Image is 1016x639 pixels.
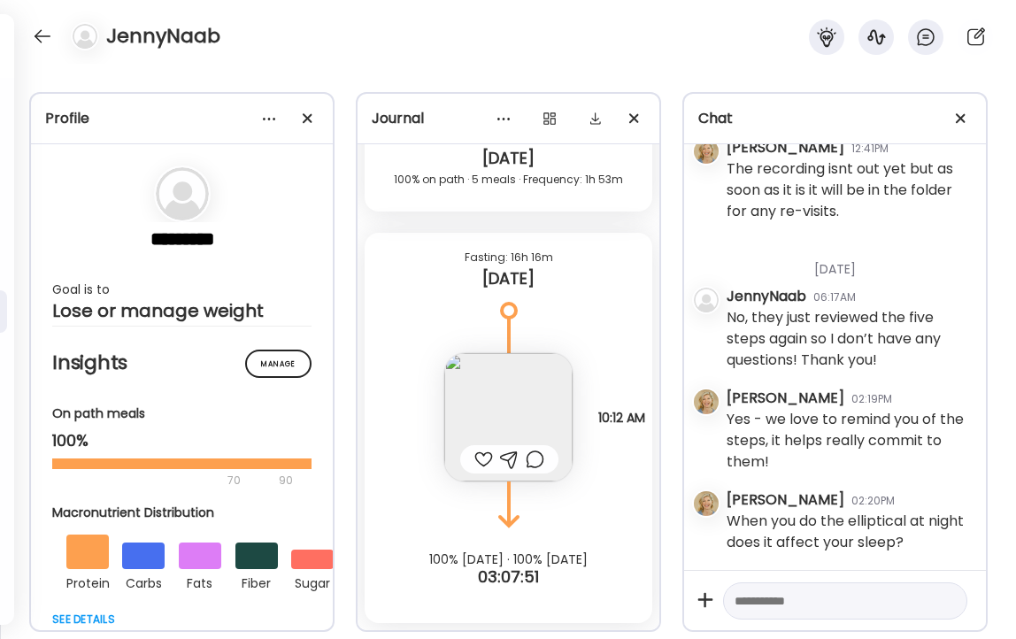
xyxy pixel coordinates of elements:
[52,470,273,491] div: 70
[179,569,221,594] div: fats
[727,137,844,158] div: [PERSON_NAME]
[851,493,895,509] div: 02:20PM
[727,388,844,409] div: [PERSON_NAME]
[851,141,889,157] div: 12:41PM
[727,239,972,286] div: [DATE]
[694,139,719,164] img: avatars%2F4pOFJhgMtKUhMyBFIMkzbkbx04l1
[698,108,972,129] div: Chat
[372,108,645,129] div: Journal
[235,569,278,594] div: fiber
[694,389,719,414] img: avatars%2F4pOFJhgMtKUhMyBFIMkzbkbx04l1
[73,24,97,49] img: bg-avatar-default.svg
[727,286,806,307] div: JennyNaab
[379,169,638,190] div: 100% on path · 5 meals · Frequency: 1h 53m
[358,566,659,588] div: 03:07:51
[277,470,295,491] div: 90
[45,108,319,129] div: Profile
[379,148,638,169] div: [DATE]
[52,404,312,423] div: On path meals
[106,22,220,50] h4: JennyNaab
[52,430,312,451] div: 100%
[52,279,312,300] div: Goal is to
[52,504,348,522] div: Macronutrient Distribution
[122,569,165,594] div: carbs
[727,409,972,473] div: Yes - we love to remind you of the steps, it helps really commit to them!
[851,391,892,407] div: 02:19PM
[291,569,334,594] div: sugar
[66,569,109,594] div: protein
[156,167,209,220] img: bg-avatar-default.svg
[52,350,312,376] h2: Insights
[379,268,638,289] div: [DATE]
[727,489,844,511] div: [PERSON_NAME]
[358,552,659,566] div: 100% [DATE] · 100% [DATE]
[694,491,719,516] img: avatars%2F4pOFJhgMtKUhMyBFIMkzbkbx04l1
[598,411,645,425] span: 10:12 AM
[727,307,972,371] div: No, they just reviewed the five steps again so I don’t have any questions! Thank you!
[245,350,312,378] div: Manage
[444,353,573,481] img: images%2Fd9afHR96GpVfOqYeocL59a100Dx1%2FrdyyMSmwLYyHFCtJkM0C%2FungJq8JJya9LWnUpLMJJ_240
[727,511,972,553] div: When you do the elliptical at night does it affect your sleep?
[727,158,972,222] div: The recording isnt out yet but as soon as it is it will be in the folder for any re-visits.
[379,247,638,268] div: Fasting: 16h 16m
[694,288,719,312] img: bg-avatar-default.svg
[52,300,312,321] div: Lose or manage weight
[813,289,856,305] div: 06:17AM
